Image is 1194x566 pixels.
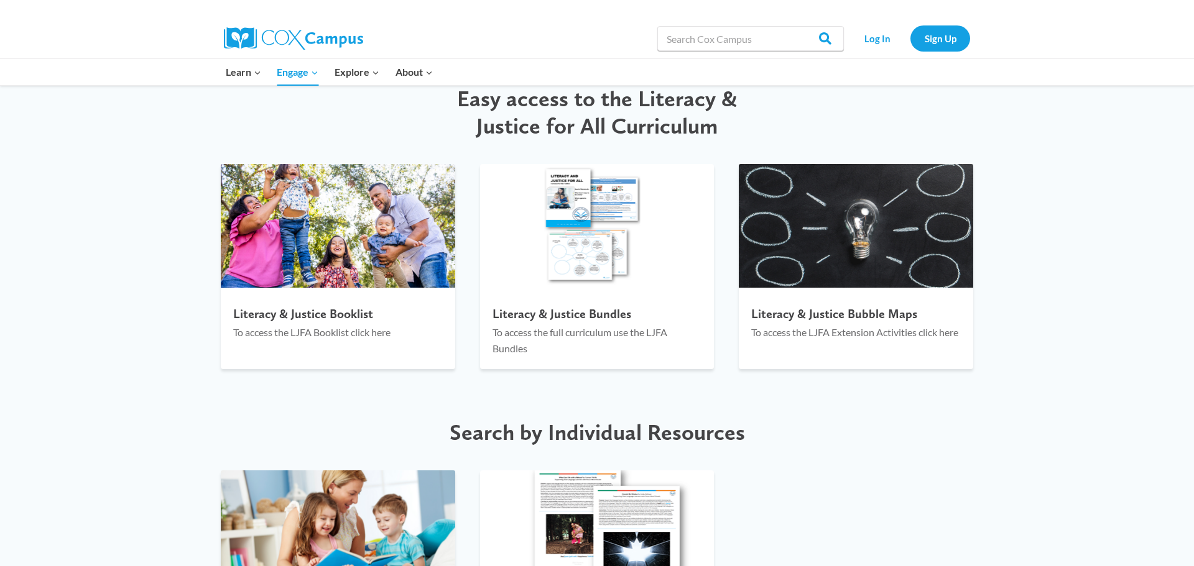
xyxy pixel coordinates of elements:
[850,25,970,51] nav: Secondary Navigation
[910,25,970,51] a: Sign Up
[218,59,440,85] nav: Primary Navigation
[474,161,720,291] img: LJFA_Bundle-1-1.png
[751,306,961,321] h4: Literacy & Justice Bubble Maps
[493,306,702,321] h4: Literacy & Justice Bundles
[450,419,745,445] span: Search by Individual Resources
[224,27,363,50] img: Cox Campus
[739,164,973,369] a: Literacy & Justice Bubble Maps To access the LJFA Extension Activities click here
[751,324,961,340] p: To access the LJFA Extension Activities click here
[387,59,441,85] button: Child menu of About
[221,164,455,369] a: Literacy & Justice Booklist To access the LJFA Booklist click here
[218,59,269,85] button: Child menu of Learn
[480,164,715,369] a: Literacy & Justice Bundles To access the full curriculum use the LJFA Bundles
[850,25,904,51] a: Log In
[457,85,737,139] span: Easy access to the Literacy & Justice for All Curriculum
[733,161,979,291] img: MicrosoftTeams-image-16-1-1024x623.png
[233,306,443,321] h4: Literacy & Justice Booklist
[326,59,387,85] button: Child menu of Explore
[233,324,443,340] p: To access the LJFA Booklist click here
[269,59,327,85] button: Child menu of Engage
[215,161,461,291] img: spanish-talk-read-play-family.jpg
[493,324,702,356] p: To access the full curriculum use the LJFA Bundles
[657,26,844,51] input: Search Cox Campus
